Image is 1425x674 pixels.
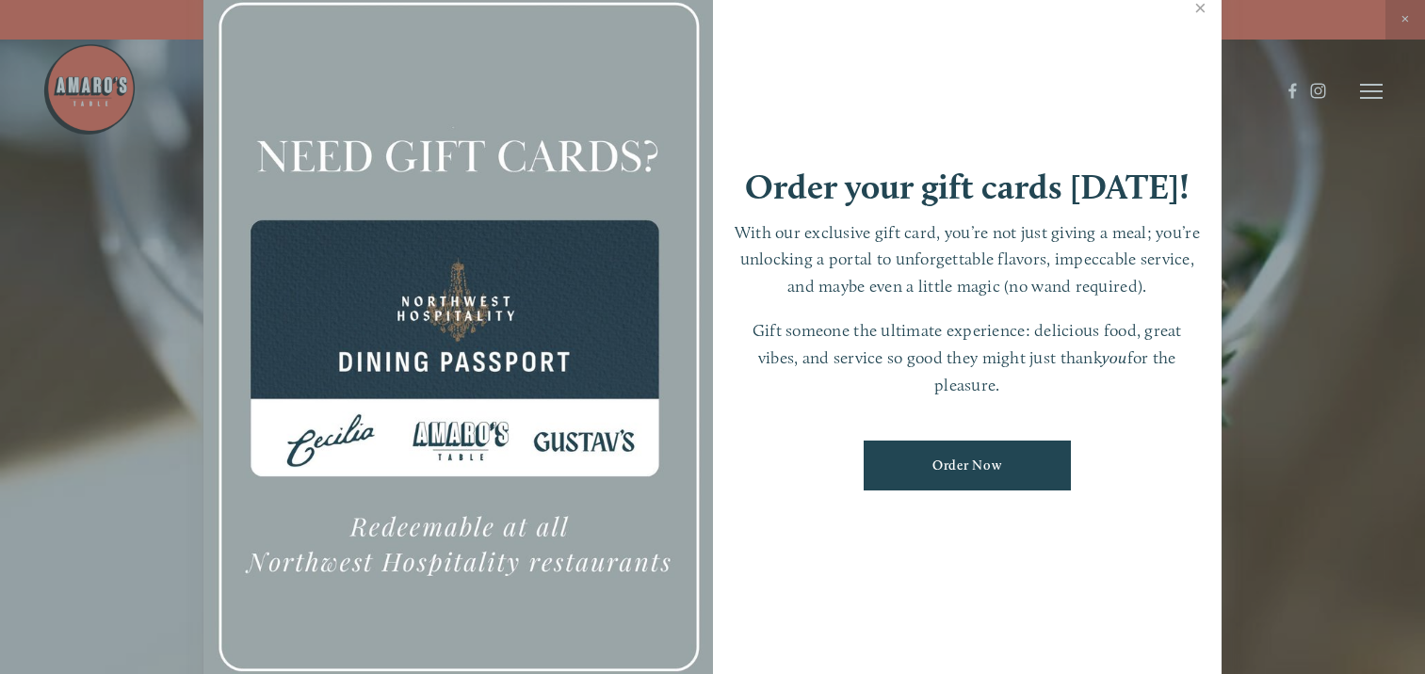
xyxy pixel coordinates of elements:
p: With our exclusive gift card, you’re not just giving a meal; you’re unlocking a portal to unforge... [732,219,1204,300]
h1: Order your gift cards [DATE]! [745,169,1190,204]
a: Order Now [864,441,1071,490]
em: you [1102,347,1127,367]
p: Gift someone the ultimate experience: delicious food, great vibes, and service so good they might... [732,317,1204,398]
